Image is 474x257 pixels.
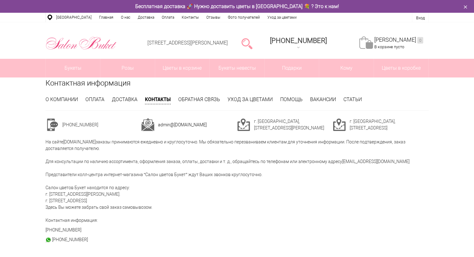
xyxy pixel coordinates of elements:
a: @[DOMAIN_NAME] [170,122,207,127]
a: Цветы в коробке [374,59,429,77]
a: [DOMAIN_NAME] [63,139,96,144]
ins: 0 [417,37,423,44]
a: Розы [100,59,155,77]
a: [EMAIL_ADDRESS][DOMAIN_NAME] [342,159,409,164]
a: О компании [45,96,78,102]
a: Цветы в корзине [155,59,210,77]
p: Контактная информация: [45,217,429,224]
td: [PHONE_NUMBER] [62,118,141,131]
a: Букеты невесты [210,59,264,77]
a: Обратная связь [178,96,220,102]
a: Фото получателей [224,13,264,22]
span: Кому [319,59,374,77]
span: [PHONE_NUMBER] [270,37,327,44]
a: Оплата [158,13,178,22]
img: watsap_30.png.webp [45,237,51,243]
a: admin [158,122,170,127]
a: Отзывы [203,13,224,22]
a: О нас [117,13,134,22]
img: cont1.png [45,118,59,131]
a: Букеты [46,59,100,77]
h1: Контактная информация [45,77,429,89]
td: г. [GEOGRAPHIC_DATA], [STREET_ADDRESS][PERSON_NAME] [254,118,333,131]
a: Уход за цветами [227,96,273,102]
td: г. [GEOGRAPHIC_DATA], [STREET_ADDRESS] [350,118,429,131]
img: cont3.png [333,118,346,131]
a: Оплата [85,96,104,102]
a: [PHONE_NUMBER] [266,35,331,52]
a: [PHONE_NUMBER] [52,237,88,242]
a: Вакансии [310,96,336,102]
a: Контакты [178,13,203,22]
div: Бесплатная доставка 🚀 Нужно доставить цветы в [GEOGRAPHIC_DATA] 💐 ? Это к нам! [41,3,433,10]
span: В корзине пусто [374,44,404,49]
a: [GEOGRAPHIC_DATA] [52,13,95,22]
a: Доставка [134,13,158,22]
a: Вход [416,16,425,20]
a: Доставка [112,96,137,102]
a: Подарки [265,59,319,77]
img: cont3.png [237,118,250,131]
img: cont2.png [141,118,154,131]
a: [PERSON_NAME] [374,36,423,44]
a: Помощь [280,96,303,102]
a: Контакты [145,96,171,104]
a: Уход за цветами [264,13,300,22]
img: Цветы Нижний Новгород [45,35,117,51]
a: [STREET_ADDRESS][PERSON_NAME] [147,40,228,46]
a: Статьи [343,96,362,102]
a: Главная [95,13,117,22]
a: [PHONE_NUMBER] [45,227,81,232]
